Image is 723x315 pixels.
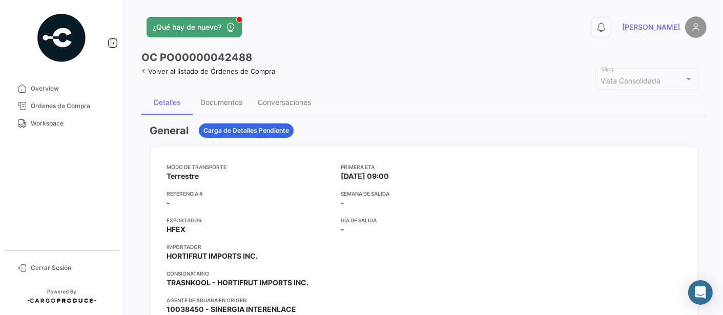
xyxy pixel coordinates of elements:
[167,198,170,208] span: -
[200,98,242,107] div: Documentos
[341,171,389,181] span: [DATE] 09:00
[31,263,111,272] span: Cerrar Sesión
[147,17,242,37] button: ¿Qué hay de nuevo?
[341,190,507,198] app-card-info-title: Semana de Salida
[141,67,275,75] a: Volver al listado de Órdenes de Compra
[167,171,199,181] span: Terrestre
[203,126,289,135] span: Carga de Detalles Pendiente
[153,22,221,32] span: ¿Qué hay de nuevo?
[622,22,680,32] span: [PERSON_NAME]
[167,251,258,261] span: HORTIFRUT IMPORTS INC.
[167,216,333,224] app-card-info-title: Exportador
[685,16,707,38] img: placeholder-user.png
[341,198,344,208] span: -
[8,97,115,115] a: Órdenes de Compra
[167,243,333,251] app-card-info-title: Importador
[31,101,111,111] span: Órdenes de Compra
[341,224,344,235] span: -
[167,190,333,198] app-card-info-title: Referencia #
[167,224,185,235] span: HFEX
[167,269,333,278] app-card-info-title: Consignatario
[167,163,333,171] app-card-info-title: Modo de Transporte
[8,80,115,97] a: Overview
[167,278,308,288] span: TRASNKOOL - HORTIFRUT IMPORTS INC.
[601,76,661,85] mat-select-trigger: Vista Consolidada
[341,163,507,171] app-card-info-title: Primera ETA
[36,12,87,64] img: powered-by.png
[258,98,311,107] div: Conversaciones
[167,296,333,304] app-card-info-title: Agente de Aduana en Origen
[688,280,713,305] div: Abrir Intercom Messenger
[150,123,189,138] h3: General
[341,216,507,224] app-card-info-title: Día de Salida
[31,84,111,93] span: Overview
[141,50,252,65] h3: OC PO00000042488
[154,98,180,107] div: Detalles
[8,115,115,132] a: Workspace
[31,119,111,128] span: Workspace
[167,304,296,314] span: 10038450 - SINERGIA INTERENLACE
